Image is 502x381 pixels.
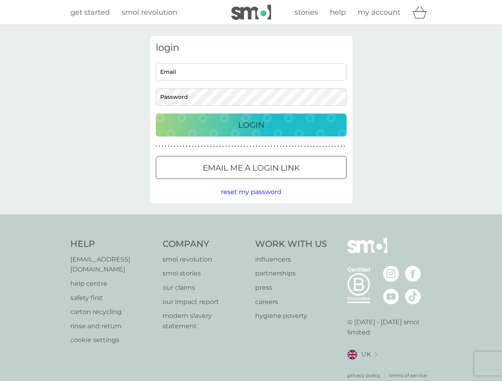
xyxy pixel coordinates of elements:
[253,144,254,148] p: ●
[347,317,432,337] p: © [DATE] - [DATE] smol limited
[347,238,387,265] img: smol
[231,144,233,148] p: ●
[186,144,188,148] p: ●
[316,144,318,148] p: ●
[383,266,399,282] img: visit the smol Instagram page
[328,144,330,148] p: ●
[255,311,327,321] a: hygiene poverty
[277,144,279,148] p: ●
[326,144,327,148] p: ●
[70,321,155,331] a: rinse and return
[295,8,318,17] span: stories
[70,238,155,250] h4: Help
[70,293,155,303] a: safety first
[237,144,239,148] p: ●
[70,7,110,18] a: get started
[301,144,303,148] p: ●
[183,144,184,148] p: ●
[156,156,347,179] button: Email me a login link
[250,144,251,148] p: ●
[322,144,324,148] p: ●
[268,144,269,148] p: ●
[347,350,357,360] img: UK flag
[255,283,327,293] a: press
[283,144,285,148] p: ●
[163,297,247,307] a: our impact report
[70,307,155,317] p: carton recycling
[255,254,327,265] p: influencers
[122,8,177,17] span: smol revolution
[221,187,281,197] button: reset my password
[361,349,371,360] span: UK
[163,283,247,293] a: our claims
[262,144,263,148] p: ●
[201,144,203,148] p: ●
[255,238,327,250] h4: Work With Us
[330,8,346,17] span: help
[271,144,272,148] p: ●
[265,144,266,148] p: ●
[231,5,271,20] img: smol
[319,144,321,148] p: ●
[156,144,157,148] p: ●
[412,4,432,20] div: basket
[156,42,347,54] h3: login
[235,144,236,148] p: ●
[229,144,230,148] p: ●
[70,279,155,289] a: help centre
[225,144,227,148] p: ●
[310,144,312,148] p: ●
[256,144,257,148] p: ●
[255,297,327,307] a: careers
[292,144,294,148] p: ●
[198,144,200,148] p: ●
[289,144,291,148] p: ●
[343,144,345,148] p: ●
[383,289,399,304] img: visit the smol Youtube page
[286,144,287,148] p: ●
[274,144,275,148] p: ●
[219,144,221,148] p: ●
[207,144,209,148] p: ●
[295,144,297,148] p: ●
[222,144,224,148] p: ●
[347,371,380,379] a: privacy policy
[163,268,247,279] a: smol stories
[195,144,197,148] p: ●
[221,188,281,196] span: reset my password
[163,311,247,331] a: modern slavery statement
[358,7,400,18] a: my account
[298,144,300,148] p: ●
[162,144,163,148] p: ●
[255,268,327,279] a: partnerships
[334,144,336,148] p: ●
[210,144,212,148] p: ●
[204,144,206,148] p: ●
[156,114,347,137] button: Login
[405,289,421,304] img: visit the smol Tiktok page
[171,144,173,148] p: ●
[330,7,346,18] a: help
[177,144,178,148] p: ●
[246,144,248,148] p: ●
[213,144,215,148] p: ●
[240,144,242,148] p: ●
[189,144,190,148] p: ●
[168,144,169,148] p: ●
[375,352,377,357] img: select a new location
[163,254,247,265] p: smol revolution
[165,144,166,148] p: ●
[337,144,339,148] p: ●
[70,254,155,275] p: [EMAIL_ADDRESS][DOMAIN_NAME]
[192,144,194,148] p: ●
